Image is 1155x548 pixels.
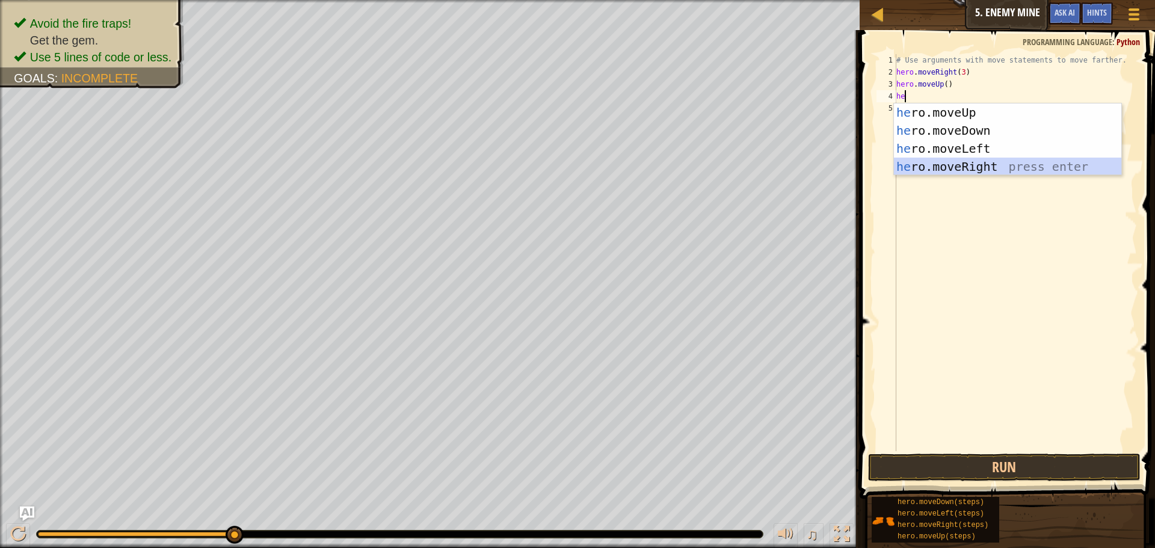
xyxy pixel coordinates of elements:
button: Ask AI [20,506,34,521]
span: Avoid the fire traps! [30,17,132,30]
button: Show game menu [1119,2,1149,31]
button: Run [868,454,1141,481]
span: Python [1116,36,1140,48]
div: 4 [876,90,896,102]
button: Adjust volume [774,523,798,548]
span: hero.moveUp(steps) [898,532,976,541]
div: 1 [876,54,896,66]
span: Get the gem. [30,34,98,47]
span: Ask AI [1055,7,1075,18]
span: Use 5 lines of code or less. [30,51,171,64]
span: : [1112,36,1116,48]
button: Ask AI [1049,2,1081,25]
li: Avoid the fire traps! [14,15,171,32]
span: : [55,72,61,85]
span: Hints [1087,7,1107,18]
span: hero.moveDown(steps) [898,498,984,506]
div: 3 [876,78,896,90]
li: Use 5 lines of code or less. [14,49,171,66]
div: 2 [876,66,896,78]
button: ♫ [804,523,824,548]
button: Ctrl + P: Pause [6,523,30,548]
img: portrait.png [872,510,895,532]
span: Incomplete [61,72,138,85]
li: Get the gem. [14,32,171,49]
span: hero.moveLeft(steps) [898,510,984,518]
span: Programming language [1023,36,1112,48]
div: 5 [876,102,896,114]
span: ♫ [806,525,818,543]
span: hero.moveRight(steps) [898,521,988,529]
button: Toggle fullscreen [830,523,854,548]
span: Goals [14,72,55,85]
